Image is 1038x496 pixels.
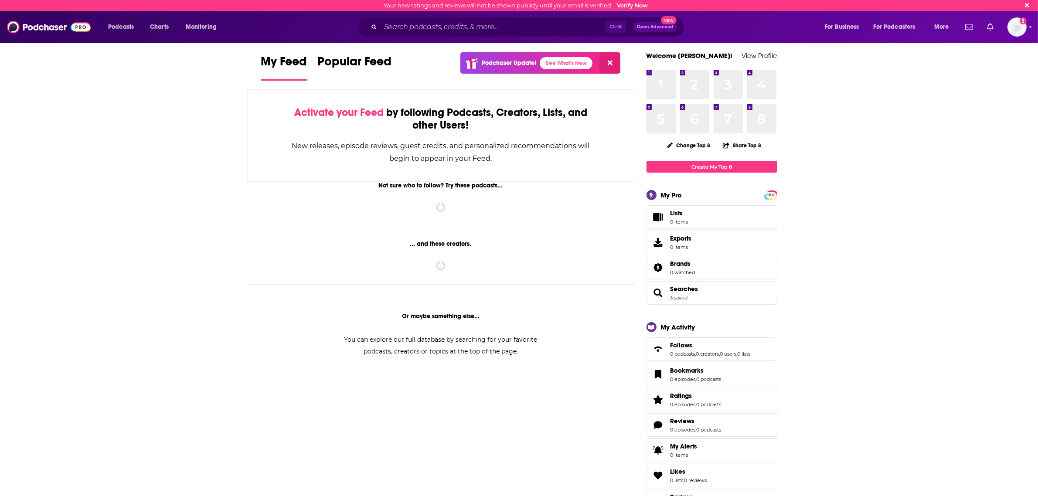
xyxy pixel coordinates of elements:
button: open menu [868,20,928,34]
div: My Pro [661,191,682,199]
div: New releases, episode reviews, guest credits, and personalized recommendations will begin to appe... [291,139,591,165]
span: Follows [647,337,777,361]
div: Not sure who to follow? Try these podcasts... [247,182,635,189]
button: Share Top 8 [722,137,762,154]
a: 0 lists [670,477,684,483]
a: Popular Feed [318,54,392,81]
a: Searches [650,287,667,299]
span: My Alerts [670,442,698,450]
span: Brands [647,256,777,279]
a: 0 lists [738,351,751,357]
span: For Business [825,21,859,33]
a: 0 episodes [670,427,696,433]
a: Lists [647,205,777,229]
span: Exports [650,236,667,248]
a: Welcome [PERSON_NAME]! [647,51,733,60]
a: Likes [650,469,667,482]
span: My Feed [261,54,307,74]
span: Reviews [670,417,695,425]
a: Searches [670,285,698,293]
a: PRO [766,191,776,198]
span: Podcasts [108,21,134,33]
span: Bookmarks [670,367,704,374]
button: Change Top 8 [662,140,716,151]
span: New [661,16,677,24]
span: Lists [650,211,667,223]
span: Likes [670,468,686,476]
span: , [719,351,720,357]
span: 0 items [670,452,698,458]
a: Reviews [650,419,667,431]
div: ... and these creators. [247,240,635,248]
span: For Podcasters [874,21,915,33]
a: See What's New [540,57,592,69]
button: open menu [928,20,960,34]
span: , [696,427,697,433]
a: Follows [670,341,751,349]
a: Charts [144,20,174,34]
a: Create My Top 8 [647,161,777,173]
span: , [696,376,697,382]
span: Reviews [647,413,777,437]
a: Show notifications dropdown [962,20,977,34]
span: 0 items [670,219,688,225]
span: More [934,21,949,33]
img: Podchaser - Follow, Share and Rate Podcasts [7,19,91,35]
a: 0 podcasts [697,401,721,408]
a: Bookmarks [650,368,667,380]
span: , [696,401,697,408]
span: Popular Feed [318,54,392,74]
div: Or maybe something else... [247,313,635,320]
a: 3 saved [670,295,688,301]
a: Bookmarks [670,367,721,374]
button: Show profile menu [1007,17,1027,37]
a: 0 users [720,351,737,357]
div: by following Podcasts, Creators, Lists, and other Users! [291,106,591,132]
a: 0 podcasts [670,351,695,357]
span: Open Advanced [637,25,673,29]
span: Activate your Feed [294,106,384,119]
a: My Feed [261,54,307,81]
span: Brands [670,260,691,268]
div: You can explore our full database by searching for your favorite podcasts, creators or topics at ... [334,334,548,357]
div: Search podcasts, credits, & more... [365,17,693,37]
span: Monitoring [186,21,217,33]
a: Reviews [670,417,721,425]
a: Ratings [650,394,667,406]
button: open menu [180,20,228,34]
span: Ratings [647,388,777,411]
a: 0 episodes [670,376,696,382]
a: My Alerts [647,438,777,462]
span: Ratings [670,392,692,400]
a: Brands [650,262,667,274]
div: My Activity [661,323,695,331]
input: Search podcasts, credits, & more... [381,20,606,34]
a: 0 watched [670,269,695,275]
span: Charts [150,21,169,33]
span: Exports [670,234,692,242]
a: 0 episodes [670,401,696,408]
span: Ctrl K [606,21,626,33]
img: User Profile [1007,17,1027,37]
a: 0 podcasts [697,376,721,382]
a: Exports [647,231,777,254]
span: Bookmarks [647,363,777,386]
span: 0 items [670,244,692,250]
a: View Profile [742,51,777,60]
a: Follows [650,343,667,355]
span: Lists [670,209,683,217]
a: Likes [670,468,707,476]
a: 0 reviews [684,477,707,483]
a: Brands [670,260,695,268]
span: Likes [647,464,777,487]
span: Logged in as MelissaPS [1007,17,1027,37]
div: Your new ratings and reviews will not be shown publicly until your email is verified. [384,2,648,9]
p: Podchaser Update! [482,59,536,67]
svg: Email not verified [1020,17,1027,24]
span: , [695,351,696,357]
a: 0 creators [696,351,719,357]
